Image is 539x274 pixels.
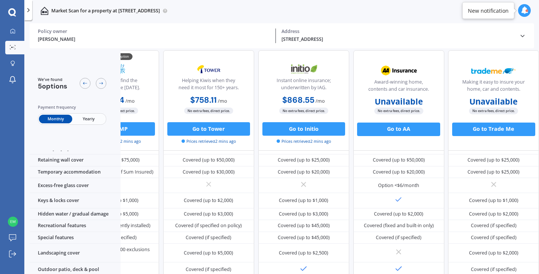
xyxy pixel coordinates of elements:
[279,197,328,204] div: Covered (up to $1,000)
[264,77,343,94] div: Instant online insurance; underwritten by IAG.
[262,122,345,135] button: Go to Initio
[469,108,518,114] span: No extra fees, direct price.
[30,166,121,178] div: Temporary accommodation
[186,266,231,273] div: Covered (if specified)
[184,211,233,217] div: Covered (up to $3,000)
[359,78,438,95] div: Award-winning home, contents and car insurance.
[374,108,423,114] span: No extra fees, direct price.
[30,244,121,262] div: Landscaping cover
[125,98,135,104] span: / mo
[364,222,434,229] div: Covered (fixed and built-in only)
[374,211,423,217] div: Covered (up to $2,000)
[375,98,423,105] b: Unavailable
[175,222,242,229] div: Covered (if specified on policy)
[30,154,121,166] div: Retaining wall cover
[469,98,518,105] b: Unavailable
[468,7,509,14] div: New notification
[378,182,419,189] div: Option <$6/month
[186,60,231,77] img: Tower.webp
[357,122,440,136] button: Go to AA
[278,222,330,229] div: Covered (up to $45,000)
[471,266,517,273] div: Covered (if specified)
[281,36,514,43] div: [STREET_ADDRESS]
[281,60,326,77] img: Initio.webp
[38,36,270,43] div: [PERSON_NAME]
[38,76,67,82] span: We've found
[279,250,328,256] div: Covered (up to $2,500)
[8,217,18,227] img: 173771f23fd881e45cd164af9c387267
[373,169,425,175] div: Covered (up to $20,000)
[471,234,517,241] div: Covered (if specified)
[190,95,217,105] b: $758.11
[184,107,233,114] span: No extra fees, direct price.
[277,138,331,144] span: Prices retrieved 2 mins ago
[183,157,235,163] div: Covered (up to $50,000)
[377,62,421,79] img: AA.webp
[218,98,227,104] span: / mo
[278,169,330,175] div: Covered (up to $20,000)
[72,114,105,123] span: Yearly
[469,197,518,204] div: Covered (up to $1,000)
[373,157,425,163] div: Covered (up to $50,000)
[38,81,67,90] span: 5 options
[316,98,325,104] span: / mo
[469,250,518,256] div: Covered (up to $2,000)
[471,62,516,79] img: Trademe.webp
[469,211,518,217] div: Covered (up to $2,000)
[183,169,235,175] div: Covered (up to $30,000)
[30,208,121,220] div: Hidden water / gradual damage
[184,250,233,256] div: Covered (up to $5,000)
[278,157,330,163] div: Covered (up to $25,000)
[30,193,121,208] div: Keys & locks cover
[30,220,121,232] div: Recreational features
[278,234,330,241] div: Covered (up to $45,000)
[169,77,248,94] div: Helping Kiwis when they need it most for 150+ years.
[40,7,49,15] img: home-and-contents.b802091223b8502ef2dd.svg
[30,178,121,193] div: Excess-free glass cover
[279,211,328,217] div: Covered (up to $3,000)
[184,197,233,204] div: Covered (up to $2,000)
[30,232,121,244] div: Special features
[51,7,160,14] p: Market Scan for a property at [STREET_ADDRESS]
[454,78,533,95] div: Making it easy to insure your home, car and contents.
[38,28,270,34] div: Policy owner
[468,157,520,163] div: Covered (up to $25,000)
[186,234,231,241] div: Covered (if specified)
[452,122,535,136] button: Go to Trade Me
[182,138,236,144] span: Prices retrieved 2 mins ago
[471,222,517,229] div: Covered (if specified)
[281,28,514,34] div: Address
[167,122,250,135] button: Go to Tower
[93,95,124,105] b: $750.04
[38,103,107,110] div: Payment frequency
[282,95,314,105] b: $868.55
[279,107,328,114] span: No extra fees, direct price.
[468,169,520,175] div: Covered (up to $25,000)
[376,234,421,241] div: Covered (if specified)
[39,114,72,123] span: Monthly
